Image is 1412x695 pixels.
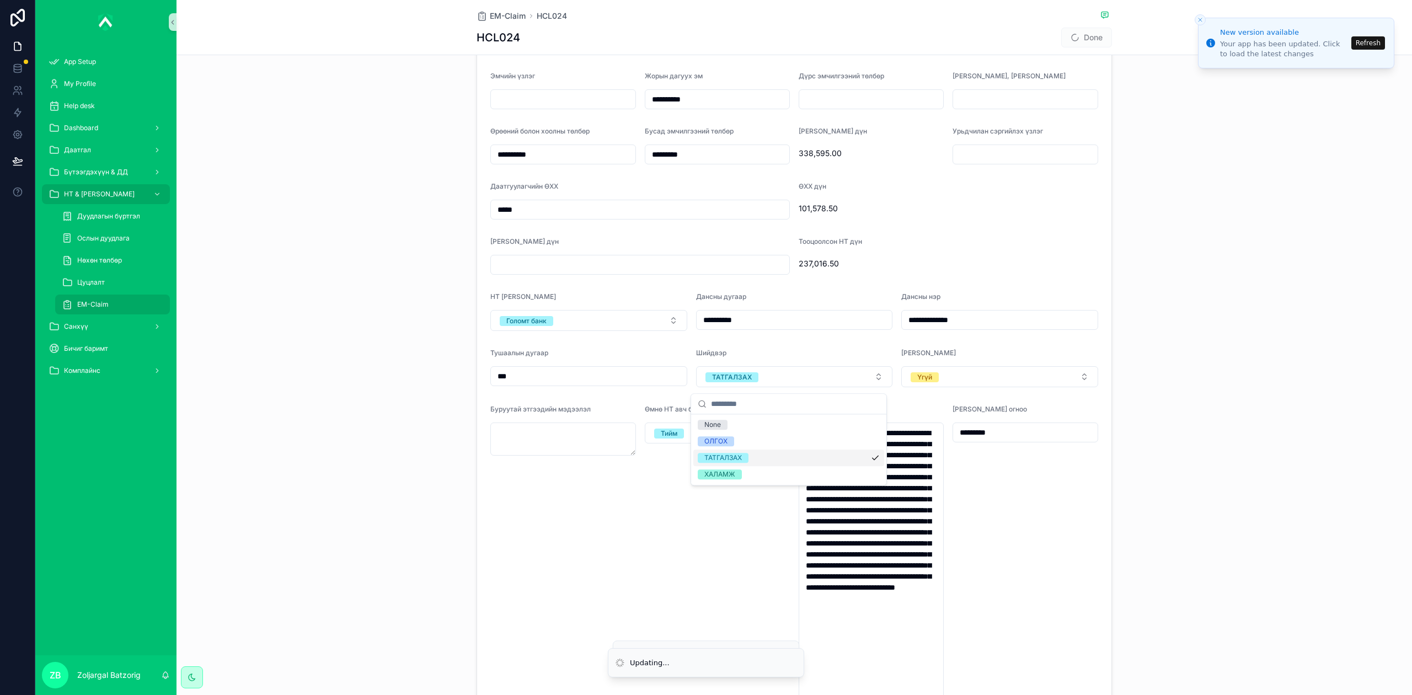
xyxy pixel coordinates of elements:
[35,44,176,395] div: scrollable content
[537,10,567,22] a: HCL024
[64,146,91,154] span: Даатгал
[42,162,170,182] a: Бүтээгдэхүүн & ДД
[64,79,96,88] span: My Profile
[490,405,591,413] span: Буруутай этгээдийн мэдээлэл
[901,349,956,357] span: [PERSON_NAME]
[1351,36,1385,50] button: Refresh
[645,72,703,80] span: Жорын дагуух эм
[1220,27,1348,38] div: New version available
[490,127,590,135] span: Өрөөний болон хоолны төлбөр
[799,258,1098,269] span: 237,016.50
[712,372,752,382] div: ТАТГАЛЗАХ
[490,349,548,357] span: Тушаалын дугаар
[77,234,130,243] span: Ослын дуудлага
[696,366,893,387] button: Select Button
[42,74,170,94] a: My Profile
[645,423,790,443] button: Select Button
[490,310,687,331] button: Select Button
[490,292,556,301] span: НТ [PERSON_NAME]
[42,118,170,138] a: Dashboard
[506,316,547,326] div: Голомт банк
[55,250,170,270] a: Нөхөн төлбөр
[50,669,61,682] span: ZB
[799,237,862,245] span: Тооцоолсон НТ дүн
[64,168,128,177] span: Бүтээгдэхүүн & ДД
[953,127,1043,135] span: Урьдчилан сэргийлэх үзлэг
[1195,14,1206,25] button: Close toast
[42,317,170,336] a: Санхүү
[55,206,170,226] a: Дуудлагын бүртгэл
[490,182,558,190] span: Даатгуулагчийн ӨХХ
[799,203,1098,214] span: 101,578.50
[55,295,170,314] a: EM-Claim
[704,453,742,463] div: ТАТГАЛЗАХ
[704,469,735,479] div: ХАЛАМЖ
[696,292,746,301] span: Дансны дугаар
[42,361,170,381] a: Комплайнс
[64,344,108,353] span: Бичиг баримт
[77,256,122,265] span: Нөхөн төлбөр
[490,237,559,245] span: [PERSON_NAME] дүн
[98,13,114,31] img: App logo
[42,339,170,359] a: Бичиг баримт
[64,57,96,66] span: App Setup
[799,127,867,135] span: [PERSON_NAME] дүн
[696,349,726,357] span: Шийдвэр
[704,420,721,430] div: None
[799,182,826,190] span: ӨХХ дүн
[477,10,526,22] a: EM-Claim
[1220,39,1348,59] div: Your app has been updated. Click to load the latest changes
[490,10,526,22] span: EM-Claim
[477,30,520,45] h1: HCL024
[77,212,140,221] span: Дуудлагын бүртгэл
[64,101,95,110] span: Help desk
[64,190,135,199] span: НТ & [PERSON_NAME]
[490,72,535,80] span: Эмчийн үзлэг
[645,405,729,413] span: Өмнө НТ авч байсан эсэх
[901,292,940,301] span: Дансны нэр
[42,96,170,116] a: Help desk
[901,366,1098,387] button: Select Button
[953,405,1027,413] span: [PERSON_NAME] огноо
[645,127,734,135] span: Бусад эмчилгээний төлбөр
[799,72,884,80] span: Дүрс эмчилгээний төлбөр
[953,72,1066,80] span: [PERSON_NAME], [PERSON_NAME]
[77,300,109,309] span: EM-Claim
[799,148,944,159] span: 338,595.00
[55,228,170,248] a: Ослын дуудлага
[42,140,170,160] a: Даатгал
[704,436,728,446] div: ОЛГОХ
[64,366,100,375] span: Комплайнс
[77,670,141,681] p: Zoljargal Batzorig
[661,429,677,439] div: Тийм
[630,657,670,669] div: Updating...
[691,414,886,485] div: Suggestions
[77,278,105,287] span: Цуцлалт
[42,184,170,204] a: НТ & [PERSON_NAME]
[917,372,932,382] div: Үгүй
[55,272,170,292] a: Цуцлалт
[64,322,88,331] span: Санхүү
[64,124,98,132] span: Dashboard
[42,52,170,72] a: App Setup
